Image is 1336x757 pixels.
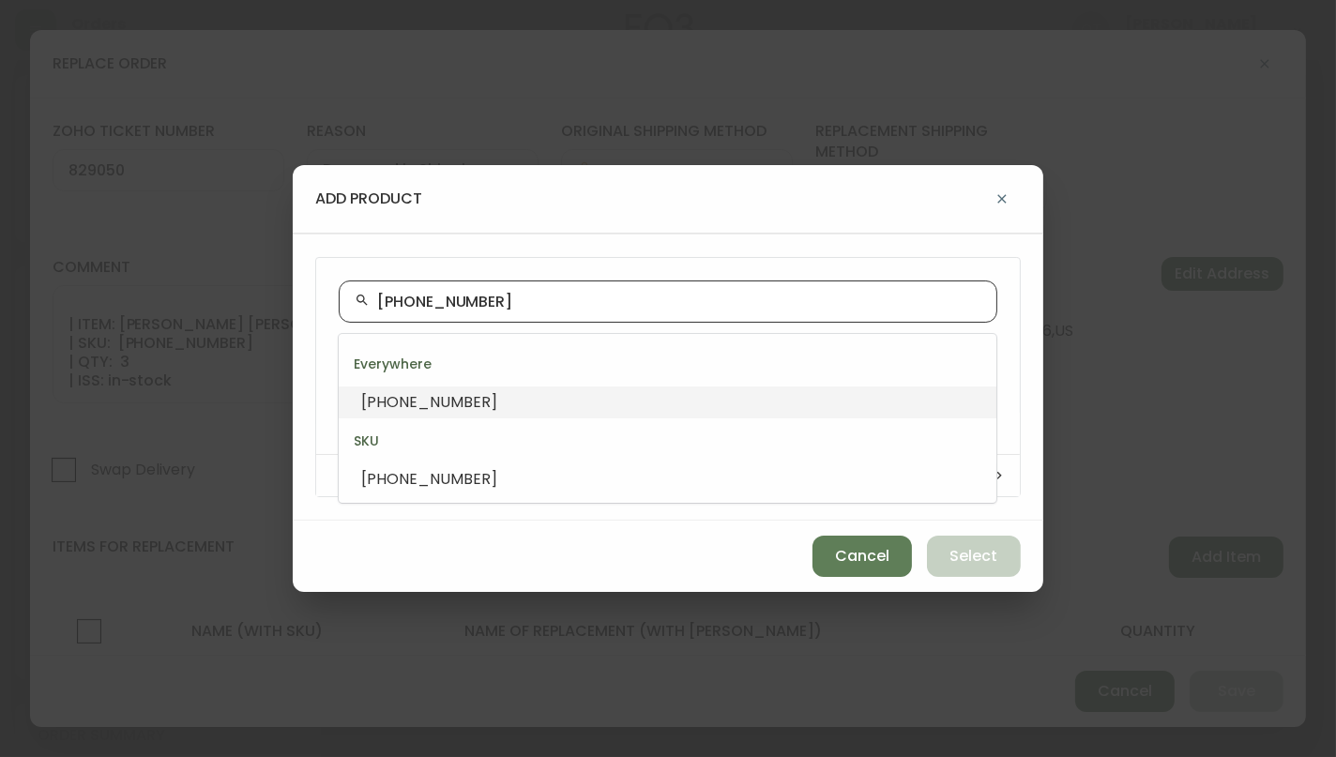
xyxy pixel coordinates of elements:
button: Cancel [812,536,912,577]
span: Cancel [835,546,889,567]
h4: add product [315,189,422,209]
button: Next page [980,457,1018,494]
span: [PHONE_NUMBER] [361,391,497,413]
div: SKU [339,418,996,463]
input: Search by name or SKU [377,293,981,310]
span: [PHONE_NUMBER] [361,468,497,490]
div: Everywhere [339,341,996,386]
